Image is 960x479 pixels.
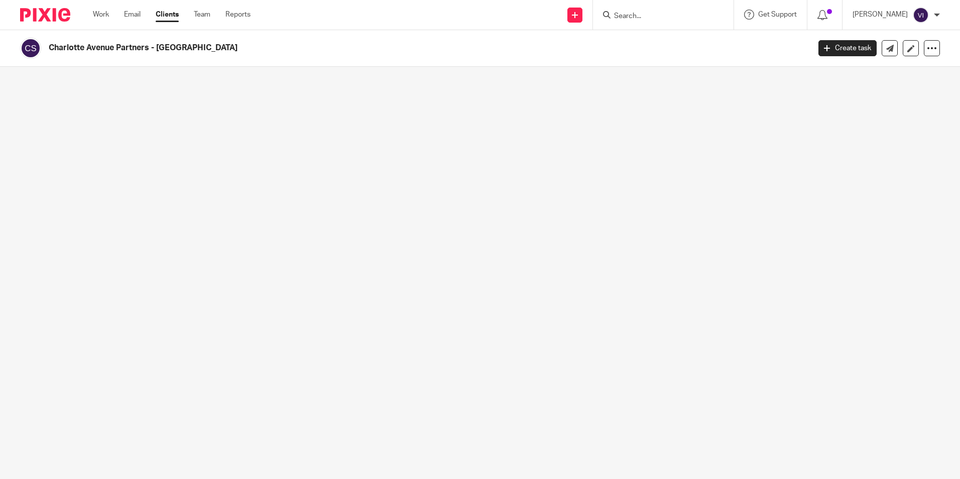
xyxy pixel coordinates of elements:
p: [PERSON_NAME] [853,10,908,20]
a: Team [194,10,210,20]
h2: Charlotte Avenue Partners - [GEOGRAPHIC_DATA] [49,43,652,53]
a: Create task [818,40,877,56]
img: Pixie [20,8,70,22]
input: Search [613,12,703,21]
a: Email [124,10,141,20]
img: svg%3E [913,7,929,23]
span: Get Support [758,11,797,18]
a: Clients [156,10,179,20]
img: svg%3E [20,38,41,59]
a: Work [93,10,109,20]
a: Reports [225,10,251,20]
